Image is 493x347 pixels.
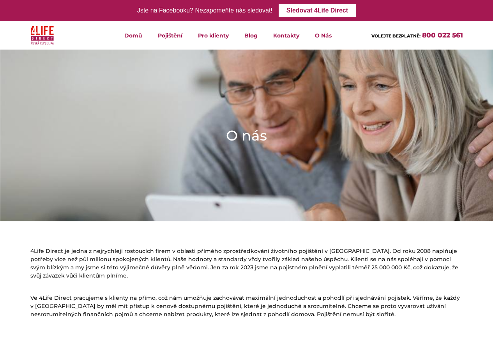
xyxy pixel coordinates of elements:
[117,21,150,50] a: Domů
[422,31,463,39] a: 800 022 561
[31,24,54,46] img: 4Life Direct Česká republika logo
[30,294,463,319] p: Ve 4Life Direct pracujeme s klienty na přímo, což nám umožňuje zachovávat maximální jednoduchost ...
[265,21,307,50] a: Kontakty
[237,21,265,50] a: Blog
[137,5,272,16] div: Jste na Facebooku? Nezapomeňte nás sledovat!
[279,4,356,17] a: Sledovat 4Life Direct
[30,247,463,280] p: 4Life Direct je jedna z nejrychleji rostoucích firem v oblasti přímého zprostředkování životního ...
[226,126,267,145] h1: O nás
[371,33,421,39] span: VOLEJTE BEZPLATNĚ:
